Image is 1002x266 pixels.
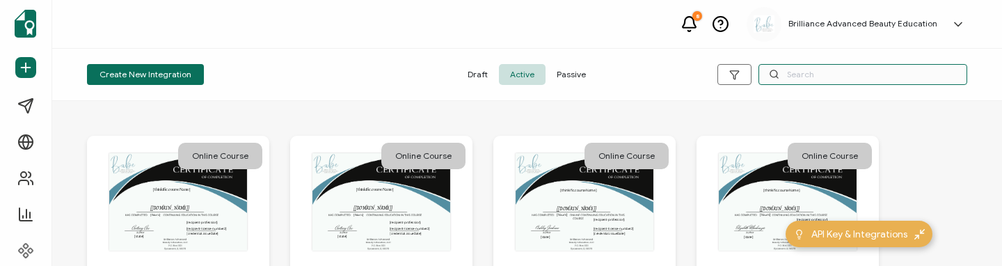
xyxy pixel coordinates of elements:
span: Active [499,64,546,85]
input: Search [758,64,967,85]
span: API Key & Integrations [811,227,907,242]
img: a2bf8c6c-3aba-43b4-8354-ecfc29676cf6.jpg [754,15,774,33]
img: minimize-icon.svg [914,229,925,240]
span: Draft [456,64,499,85]
div: 8 [692,11,702,21]
iframe: Chat Widget [932,199,1002,266]
img: sertifier-logomark-colored.svg [15,10,36,38]
div: Online Course [381,143,466,169]
div: Online Course [788,143,872,169]
span: Passive [546,64,597,85]
div: Online Course [178,143,262,169]
div: Online Course [584,143,669,169]
h5: Brilliance Advanced Beauty Education [788,19,937,29]
button: Create New Integration [87,64,204,85]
